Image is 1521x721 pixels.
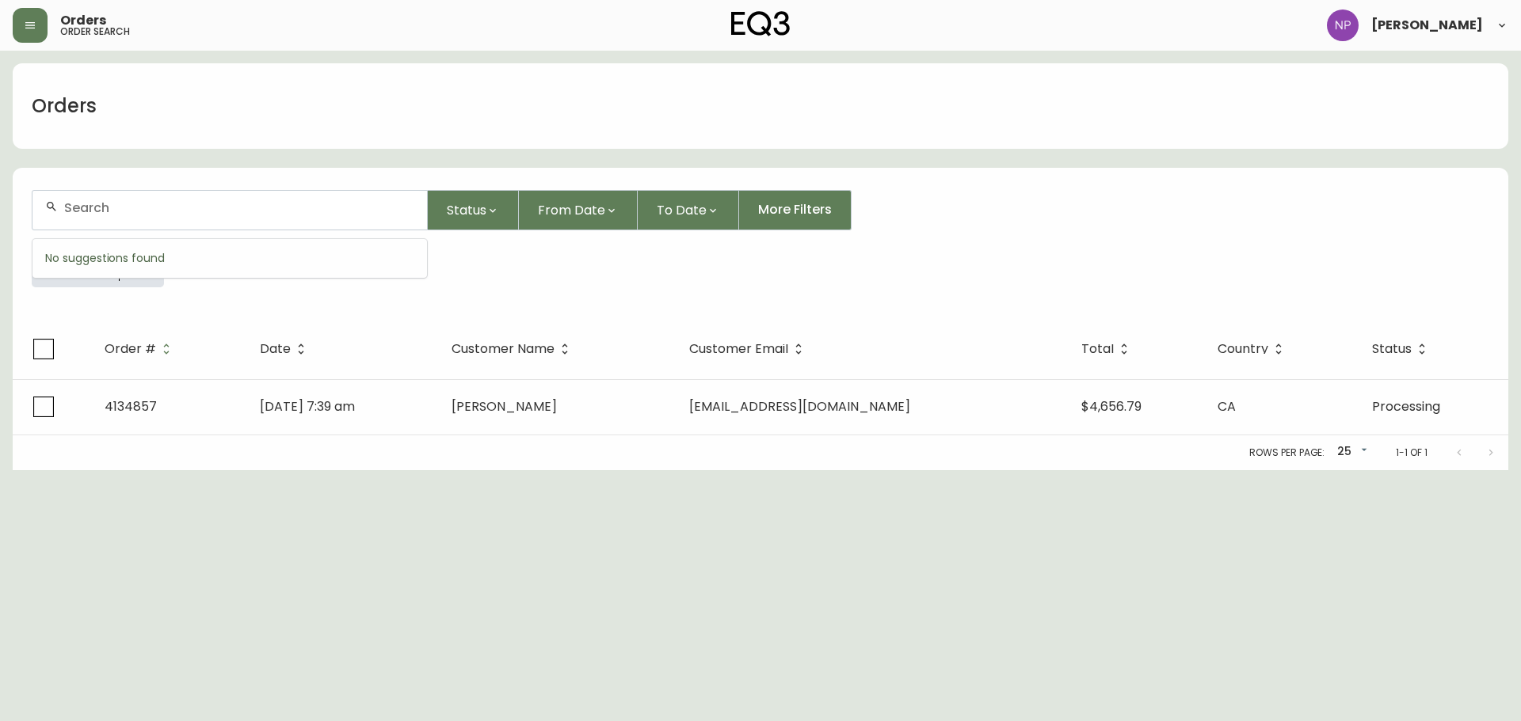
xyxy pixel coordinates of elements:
span: Date [260,344,291,354]
img: 50f1e64a3f95c89b5c5247455825f96f [1327,9,1359,41]
span: Customer Email [689,342,809,356]
button: From Date [519,190,638,230]
span: [DATE] 7:39 am [260,397,355,416]
p: 1-1 of 1 [1396,446,1428,460]
span: Order # [105,344,156,354]
span: More Filters [758,201,832,218]
span: Order # [105,342,177,356]
button: More Filters [739,190,852,230]
span: Total [1081,342,1134,356]
span: Customer Email [689,344,788,354]
span: [EMAIL_ADDRESS][DOMAIN_NAME] [689,397,910,416]
span: Processing [1372,397,1440,416]
span: Date [260,342,311,356]
span: From Date [538,200,605,220]
div: 25 [1331,439,1370,465]
span: Status [1372,344,1412,354]
span: [PERSON_NAME] [1371,19,1483,32]
span: Country [1218,342,1289,356]
span: 4134857 [105,397,157,416]
span: Customer Name [452,344,555,354]
span: Customer Name [452,342,575,356]
span: To Date [657,200,707,220]
span: Status [447,200,486,220]
img: logo [731,11,790,36]
p: Rows per page: [1249,446,1325,460]
span: Status [1372,342,1432,356]
span: Orders [60,14,106,27]
h5: order search [60,27,130,36]
div: No suggestions found [32,239,427,278]
span: Country [1218,344,1268,354]
button: Status [428,190,519,230]
span: [PERSON_NAME] [452,397,557,416]
h1: Orders [32,93,97,120]
span: CA [1218,397,1236,416]
span: $4,656.79 [1081,397,1142,416]
button: To Date [638,190,739,230]
input: Search [64,200,414,215]
span: Total [1081,344,1114,354]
